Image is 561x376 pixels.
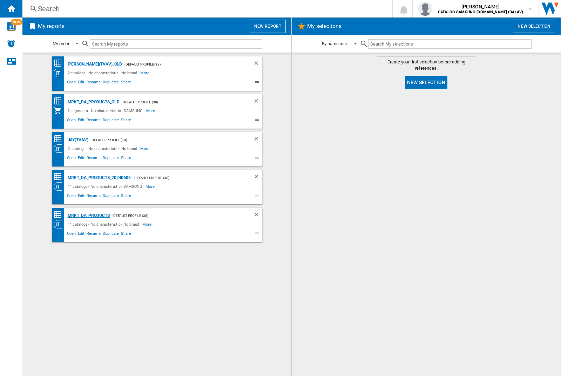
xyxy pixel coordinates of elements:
[7,39,15,48] img: alerts-logo.svg
[77,79,86,87] span: Edit
[90,39,262,49] input: Search My reports
[54,59,66,68] div: Price Matrix
[66,107,146,115] div: 2 segments - No characteristic - SAMSUNG
[77,192,86,201] span: Edit
[11,19,22,25] span: NEW
[146,182,156,191] span: More
[66,144,141,153] div: 2 catalogs - No characteristic - No brand
[253,60,262,69] div: Delete
[66,79,77,87] span: Open
[250,20,286,33] button: New report
[54,107,66,115] div: My Assortment
[131,173,239,182] div: - Default profile (38)
[253,173,262,182] div: Delete
[38,4,374,14] div: Search
[418,2,432,16] img: profile.jpg
[120,155,132,163] span: Share
[77,230,86,239] span: Edit
[66,182,146,191] div: 14 catalogs - No characteristic - SAMSUNG
[253,136,262,144] div: Delete
[54,135,66,143] div: Price Matrix
[120,192,132,201] span: Share
[54,172,66,181] div: Price Matrix
[146,107,156,115] span: More
[120,79,132,87] span: Share
[86,230,102,239] span: Rename
[120,98,239,107] div: - Default profile (38)
[368,39,531,49] input: Search My selections
[122,60,239,69] div: - Default profile (38)
[102,192,120,201] span: Duplicate
[86,117,102,125] span: Rename
[36,20,66,33] h2: My reports
[253,98,262,107] div: Delete
[142,220,153,228] span: More
[513,20,555,33] button: New selection
[66,155,77,163] span: Open
[253,211,262,220] div: Delete
[54,97,66,105] div: Price Matrix
[54,182,66,191] div: Category View
[66,69,141,77] div: 2 catalogs - No characteristic - No brand
[110,211,239,220] div: - Default profile (38)
[66,192,77,201] span: Open
[438,10,523,14] b: CATALOG SAMSUNG [DOMAIN_NAME] (DA+AV)
[66,60,122,69] div: [PERSON_NAME](TVAV)_old
[53,41,69,46] div: My order
[66,173,131,182] div: MRKT_DA_PRODUCTS_20240606
[86,155,102,163] span: Rename
[377,59,475,71] span: Create your first selection before adding references.
[306,20,343,33] h2: My selections
[405,76,447,89] button: New selection
[54,210,66,219] div: Price Matrix
[140,144,150,153] span: More
[66,230,77,239] span: Open
[102,155,120,163] span: Duplicate
[66,117,77,125] span: Open
[66,211,110,220] div: MRKT_DA_PRODUCTS
[66,220,143,228] div: 14 catalogs - No characteristic - No brand
[54,220,66,228] div: Category View
[120,230,132,239] span: Share
[54,144,66,153] div: Category View
[54,69,66,77] div: Category View
[438,3,523,10] span: [PERSON_NAME]
[88,136,239,144] div: - Default profile (38)
[66,98,120,107] div: MRKT_DA_PRODUCTS_OLD
[77,155,86,163] span: Edit
[120,117,132,125] span: Share
[77,117,86,125] span: Edit
[140,69,150,77] span: More
[102,230,120,239] span: Duplicate
[102,79,120,87] span: Duplicate
[66,136,88,144] div: JAY(TVAV)
[7,22,16,31] img: wise-card.svg
[86,79,102,87] span: Rename
[102,117,120,125] span: Duplicate
[322,41,348,46] div: By name asc.
[86,192,102,201] span: Rename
